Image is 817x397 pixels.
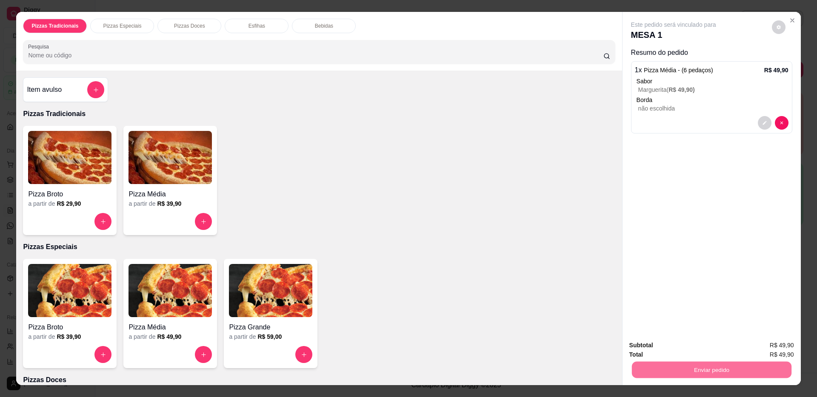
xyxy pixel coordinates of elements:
[31,23,78,29] p: Pizzas Tradicionais
[129,264,212,317] img: product-image
[624,313,799,321] h2: Deseja registrar o cliente que fez esse pedido?
[631,20,716,29] p: Este pedido será vinculado para
[28,43,52,50] label: Pesquisa
[764,66,788,74] p: R$ 49,90
[103,23,141,29] p: Pizzas Especiais
[28,322,111,332] h4: Pizza Broto
[642,341,731,357] button: Não registrar e enviar pedido
[28,189,111,199] h4: Pizza Broto
[157,199,181,208] h6: R$ 39,90
[28,51,603,60] input: Pesquisa
[772,20,786,34] button: decrease-product-quantity
[631,29,716,41] p: MESA 1
[786,14,799,27] button: Close
[28,264,111,317] img: product-image
[94,213,111,230] button: increase-product-quantity
[57,332,81,341] h6: R$ 39,90
[23,242,615,252] p: Pizzas Especiais
[129,189,212,199] h4: Pizza Média
[624,321,799,337] p: Essa é uma forma de identificar quem consumiu cada item na mesa e facilitar o pagamento do consumo.
[28,332,111,341] div: a partir de
[23,109,615,119] p: Pizzas Tradicionais
[87,81,104,98] button: add-separate-item
[129,199,212,208] div: a partir de
[28,199,111,208] div: a partir de
[637,96,788,104] p: Borda
[758,116,771,130] button: decrease-product-quantity
[668,86,695,93] span: R$ 49,90 )
[631,48,792,58] p: Resumo do pedido
[631,362,791,378] button: Enviar pedido
[28,131,111,184] img: product-image
[174,23,205,29] p: Pizzas Doces
[195,346,212,363] button: increase-product-quantity
[57,199,81,208] h6: R$ 29,90
[229,322,312,332] h4: Pizza Grande
[129,131,212,184] img: product-image
[195,213,212,230] button: increase-product-quantity
[27,85,62,95] h4: Item avulso
[129,332,212,341] div: a partir de
[157,332,181,341] h6: R$ 49,90
[644,67,713,74] span: Pizza Média - (6 pedaços)
[315,23,333,29] p: Bebidas
[94,346,111,363] button: increase-product-quantity
[295,346,312,363] button: increase-product-quantity
[638,104,788,113] p: não escolhida
[229,332,312,341] div: a partir de
[129,322,212,332] h4: Pizza Média
[257,332,282,341] h6: R$ 59,00
[638,85,788,94] p: Marguerita (
[635,65,713,75] p: 1 x
[637,77,788,85] div: Sabor
[775,116,788,130] button: decrease-product-quantity
[736,341,799,357] button: Sim, quero registrar
[23,375,615,385] p: Pizzas Doces
[229,264,312,317] img: product-image
[249,23,265,29] p: Esfihas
